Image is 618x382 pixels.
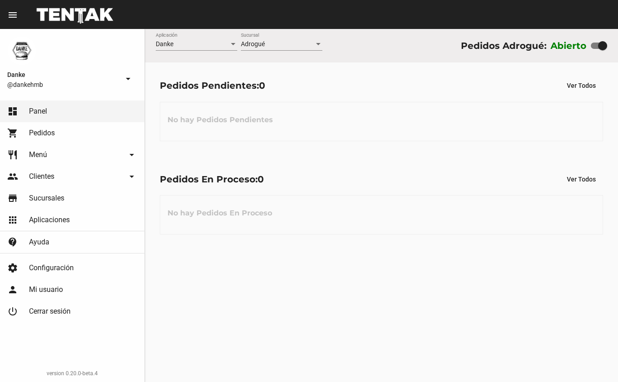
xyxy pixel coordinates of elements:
button: Ver Todos [560,77,603,94]
span: Cerrar sesión [29,307,71,316]
mat-icon: restaurant [7,149,18,160]
div: Pedidos En Proceso: [160,172,264,186]
span: Sucursales [29,194,64,203]
span: Mi usuario [29,285,63,294]
span: Panel [29,107,47,116]
span: Ver Todos [567,82,596,89]
button: Ver Todos [560,171,603,187]
mat-icon: apps [7,215,18,225]
span: Menú [29,150,47,159]
mat-icon: menu [7,10,18,20]
span: Ver Todos [567,176,596,183]
label: Abierto [551,38,587,53]
mat-icon: store [7,193,18,204]
mat-icon: dashboard [7,106,18,117]
span: Adrogué [241,40,265,48]
div: Pedidos Pendientes: [160,78,265,93]
mat-icon: power_settings_new [7,306,18,317]
h3: No hay Pedidos Pendientes [160,106,280,134]
span: 0 [259,80,265,91]
img: 1d4517d0-56da-456b-81f5-6111ccf01445.png [7,36,36,65]
div: Pedidos Adrogué: [461,38,546,53]
mat-icon: shopping_cart [7,128,18,138]
span: Pedidos [29,129,55,138]
span: Ayuda [29,238,49,247]
span: Configuración [29,263,74,272]
mat-icon: person [7,284,18,295]
mat-icon: arrow_drop_down [126,171,137,182]
span: Aplicaciones [29,215,70,224]
mat-icon: people [7,171,18,182]
mat-icon: settings [7,263,18,273]
mat-icon: arrow_drop_down [126,149,137,160]
mat-icon: contact_support [7,237,18,248]
span: Danke [156,40,173,48]
mat-icon: arrow_drop_down [123,73,134,84]
span: @dankehmb [7,80,119,89]
h3: No hay Pedidos En Proceso [160,200,279,227]
span: Clientes [29,172,54,181]
span: 0 [258,174,264,185]
div: version 0.20.0-beta.4 [7,369,137,378]
span: Danke [7,69,119,80]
